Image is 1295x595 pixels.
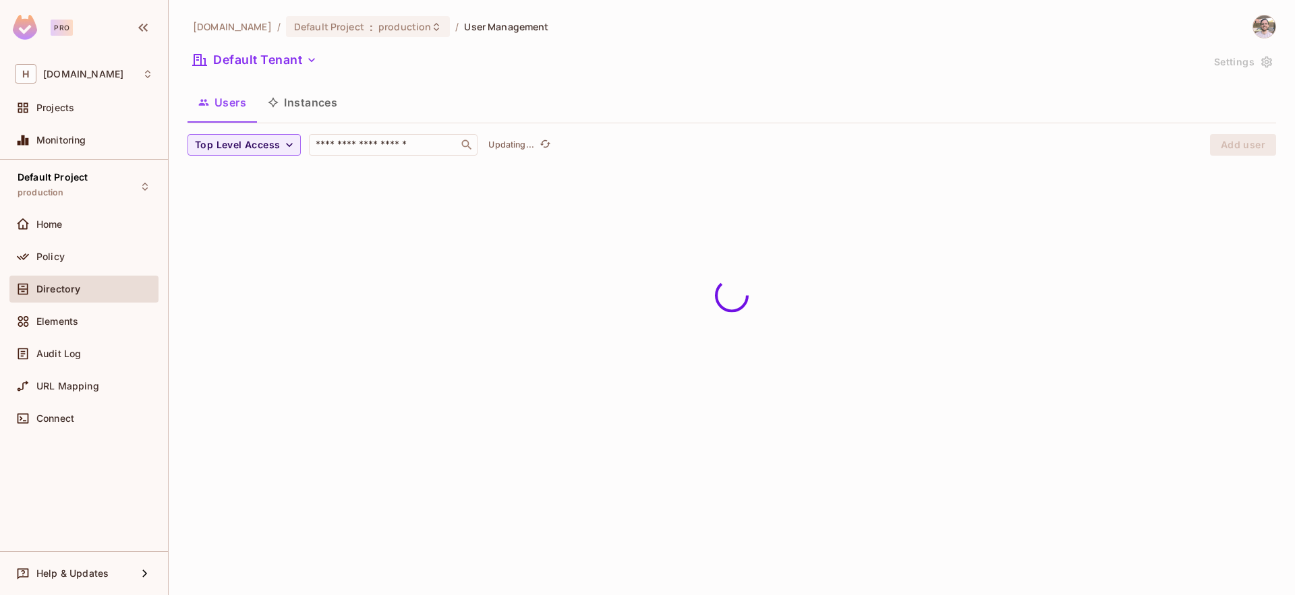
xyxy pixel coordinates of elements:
[36,413,74,424] span: Connect
[36,102,74,113] span: Projects
[1210,134,1276,156] button: Add user
[464,20,548,33] span: User Management
[36,568,109,579] span: Help & Updates
[51,20,73,36] div: Pro
[36,348,81,359] span: Audit Log
[188,49,322,71] button: Default Tenant
[378,20,431,33] span: production
[188,86,257,119] button: Users
[369,22,374,32] span: :
[18,187,64,198] span: production
[537,137,553,153] button: refresh
[257,86,348,119] button: Instances
[36,381,99,392] span: URL Mapping
[36,251,65,262] span: Policy
[455,20,459,33] li: /
[36,284,80,294] span: Directory
[15,64,36,84] span: H
[294,20,364,33] span: Default Project
[195,137,280,154] span: Top Level Access
[36,316,78,327] span: Elements
[18,172,88,183] span: Default Project
[534,137,553,153] span: Click to refresh data
[540,138,551,152] span: refresh
[1253,15,1275,38] img: David Mikulis
[13,15,37,40] img: SReyMgAAAABJRU5ErkJggg==
[188,134,301,156] button: Top Level Access
[277,20,281,33] li: /
[36,219,63,230] span: Home
[193,20,272,33] span: the active workspace
[488,139,534,150] p: Updating...
[1209,51,1276,73] button: Settings
[36,135,86,146] span: Monitoring
[43,69,123,80] span: Workspace: honeycombinsurance.com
